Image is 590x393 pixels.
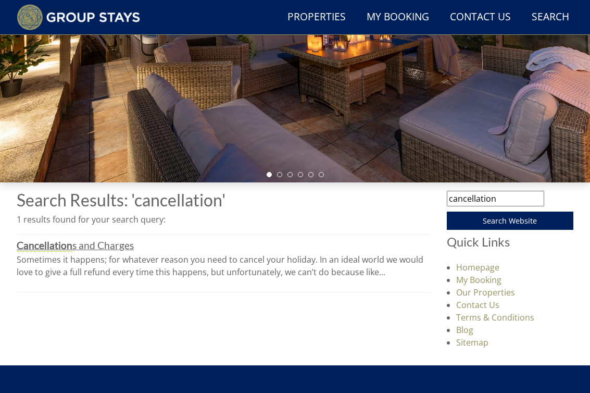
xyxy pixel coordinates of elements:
a: My Booking [456,274,501,286]
h3: Quick Links [447,235,573,249]
a: Our Properties [456,287,515,298]
input: Search... [447,191,544,206]
p: 1 results found for your search query: [17,213,430,226]
a: Cancellations and Charges [17,239,134,252]
a: Sitemap [456,337,488,348]
a: Homepage [456,262,499,273]
strong: Cancellation [17,239,72,252]
h1: Search Results: 'cancellation' [17,191,430,209]
input: Search Website [447,212,573,229]
a: My Booking [362,6,433,29]
img: Group Stays [17,4,140,30]
a: Contact Us [446,6,515,29]
a: Properties [283,6,350,29]
a: Search [528,6,573,29]
a: Terms & Conditions [456,312,534,323]
a: Blog [456,324,473,336]
a: Contact Us [456,299,499,311]
p: Sometimes it happens; for whatever reason you need to cancel your holiday. In an ideal world we w... [17,253,430,278]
